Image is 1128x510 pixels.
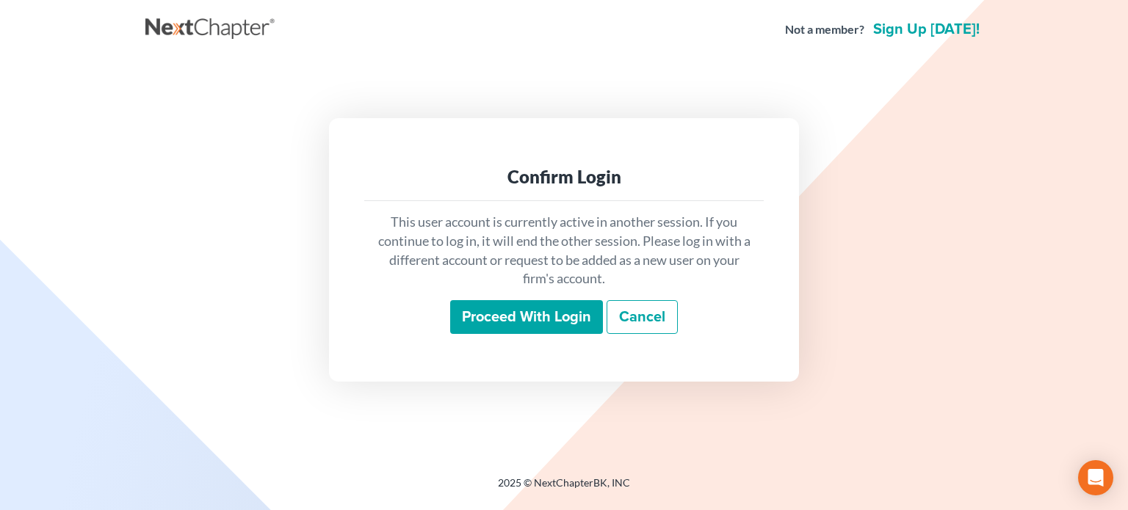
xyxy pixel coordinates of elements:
div: Open Intercom Messenger [1078,460,1113,495]
a: Sign up [DATE]! [870,22,983,37]
input: Proceed with login [450,300,603,334]
strong: Not a member? [785,21,864,38]
p: This user account is currently active in another session. If you continue to log in, it will end ... [376,213,752,288]
div: Confirm Login [376,165,752,189]
a: Cancel [607,300,678,334]
div: 2025 © NextChapterBK, INC [145,476,983,502]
